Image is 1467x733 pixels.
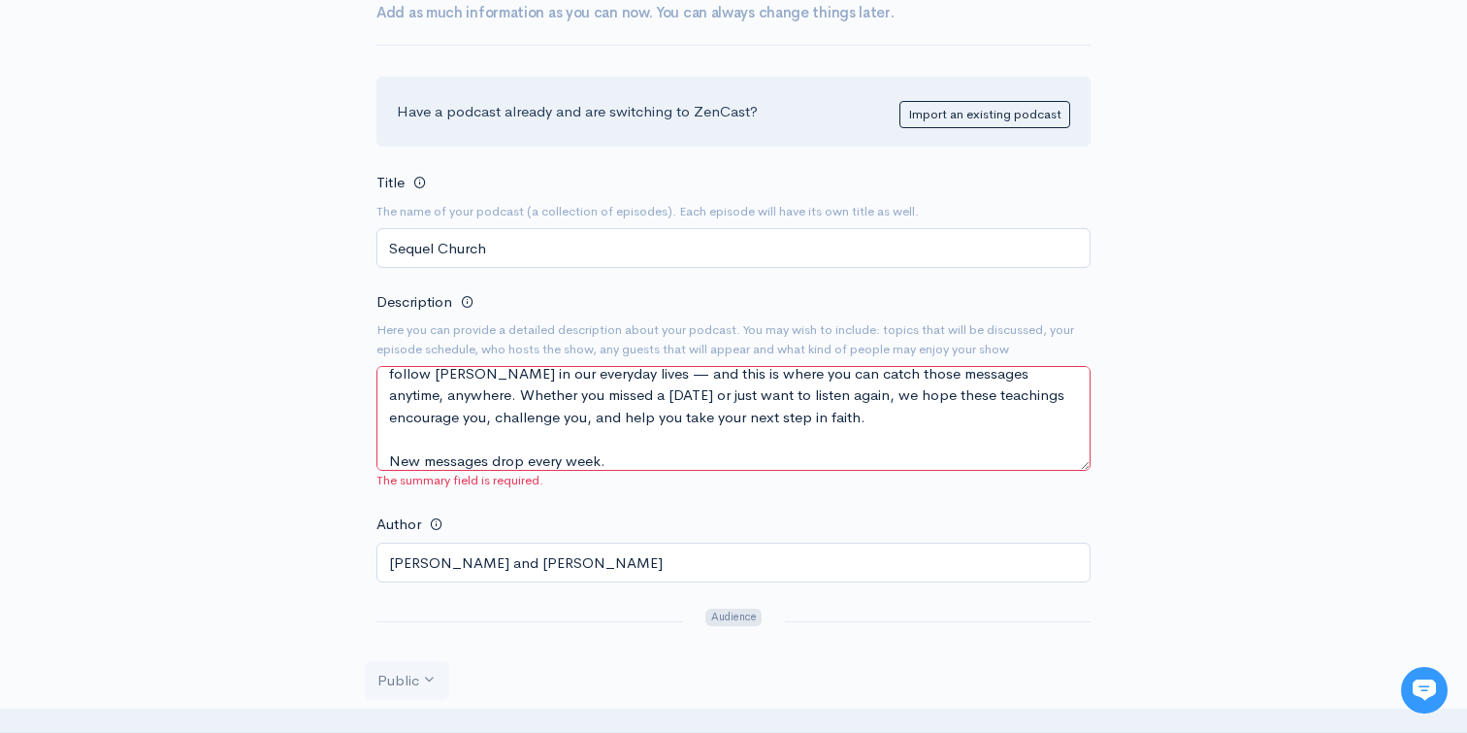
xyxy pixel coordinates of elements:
a: Import an existing podcast [899,101,1070,129]
span: The summary field is required. [376,471,1091,490]
h2: Just let us know if you need anything and we'll be happy to help! 🙂 [29,129,359,222]
span: New conversation [125,269,233,284]
input: Search articles [56,365,346,404]
h1: Hi 👋 [29,94,359,125]
small: The name of your podcast (a collection of episodes). Each episode will have its own title as well. [376,202,1091,221]
div: Public [377,670,419,692]
button: New conversation [30,257,358,296]
input: Turtle Tales [376,228,1091,268]
input: Turtle podcast productions [376,543,1091,583]
span: Audience [705,609,762,627]
label: Author [376,514,421,536]
div: Have a podcast already and are switching to ZenCast? [376,77,1091,148]
iframe: gist-messenger-bubble-iframe [1401,667,1448,714]
h4: Add as much information as you can now. You can always change things later. [376,5,1091,21]
button: Public [365,661,449,701]
p: Find an answer quickly [26,333,362,356]
label: Description [376,291,452,314]
small: Here you can provide a detailed description about your podcast. You may wish to include: topics t... [376,320,1091,358]
label: Title [376,172,405,194]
